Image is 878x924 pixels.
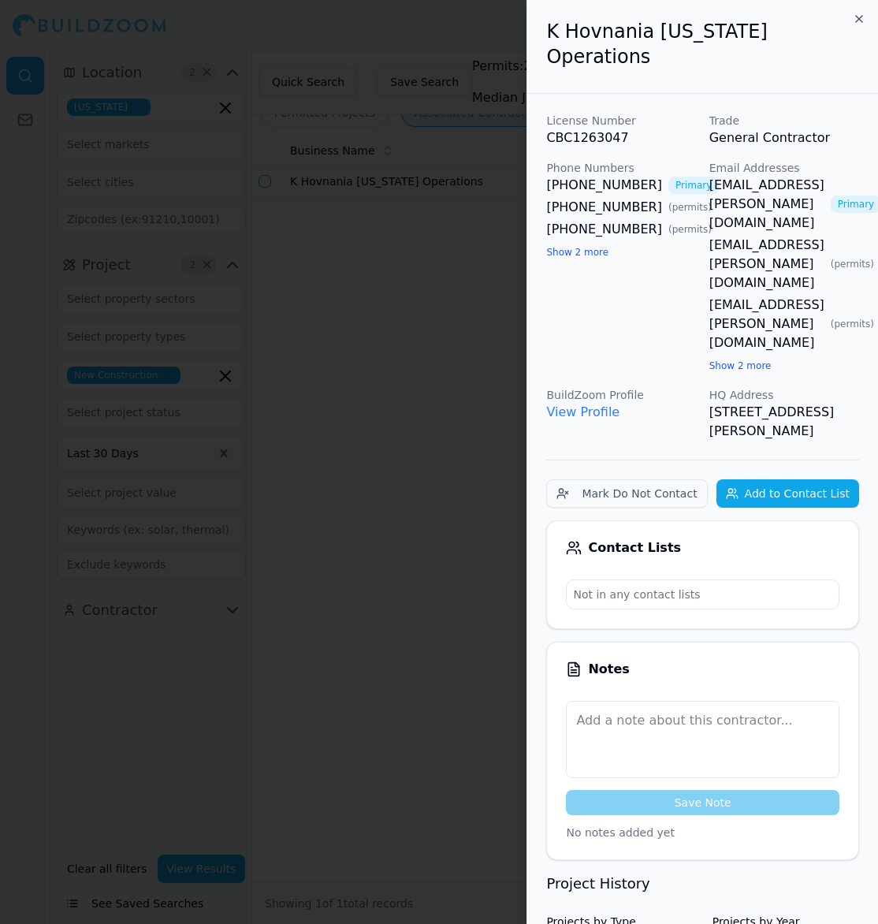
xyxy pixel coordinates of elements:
[546,160,696,176] p: Phone Numbers
[546,246,608,259] button: Show 2 more
[566,825,839,840] p: No notes added yet
[668,223,712,236] span: ( permits )
[709,387,859,403] p: HQ Address
[546,129,696,147] p: CBC1263047
[546,176,662,195] a: [PHONE_NUMBER]
[546,873,859,895] h3: Project History
[831,258,874,270] span: ( permits )
[709,296,824,352] a: [EMAIL_ADDRESS][PERSON_NAME][DOMAIN_NAME]
[567,580,839,609] p: Not in any contact lists
[709,113,859,129] p: Trade
[546,19,859,69] h2: K Hovnania [US_STATE] Operations
[716,479,859,508] button: Add to Contact List
[668,201,712,214] span: ( permits )
[546,404,619,419] a: View Profile
[546,198,662,217] a: [PHONE_NUMBER]
[831,318,874,330] span: ( permits )
[709,403,859,441] p: [STREET_ADDRESS][PERSON_NAME]
[546,220,662,239] a: [PHONE_NUMBER]
[546,479,707,508] button: Mark Do Not Contact
[566,540,839,556] div: Contact Lists
[709,129,859,147] p: General Contractor
[668,177,719,194] span: Primary
[709,360,772,372] button: Show 2 more
[709,236,824,292] a: [EMAIL_ADDRESS][PERSON_NAME][DOMAIN_NAME]
[709,176,824,233] a: [EMAIL_ADDRESS][PERSON_NAME][DOMAIN_NAME]
[566,661,839,677] div: Notes
[546,387,696,403] p: BuildZoom Profile
[546,113,696,129] p: License Number
[709,160,859,176] p: Email Addresses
